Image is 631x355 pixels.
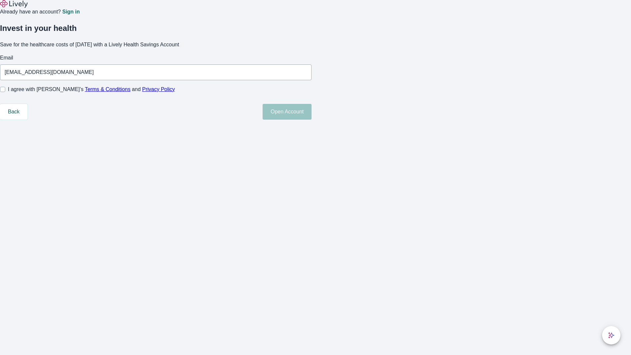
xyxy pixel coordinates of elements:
a: Sign in [62,9,80,14]
button: chat [602,326,620,344]
a: Privacy Policy [142,86,175,92]
svg: Lively AI Assistant [608,332,615,339]
span: I agree with [PERSON_NAME]’s and [8,85,175,93]
a: Terms & Conditions [85,86,130,92]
